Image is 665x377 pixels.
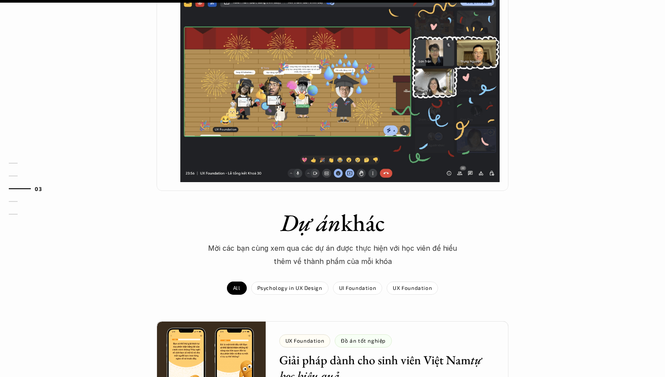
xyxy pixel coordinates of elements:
[339,285,376,291] p: UI Foundation
[201,242,464,268] p: Mời các bạn cùng xem qua các dự án được thực hiện với học viên để hiểu thêm về thành phẩm của mỗi...
[393,285,432,291] p: UX Foundation
[9,183,51,194] a: 03
[35,185,42,191] strong: 03
[233,285,241,291] p: All
[179,209,486,237] h1: khác
[257,285,322,291] p: Psychology in UX Design
[281,207,341,238] em: Dự án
